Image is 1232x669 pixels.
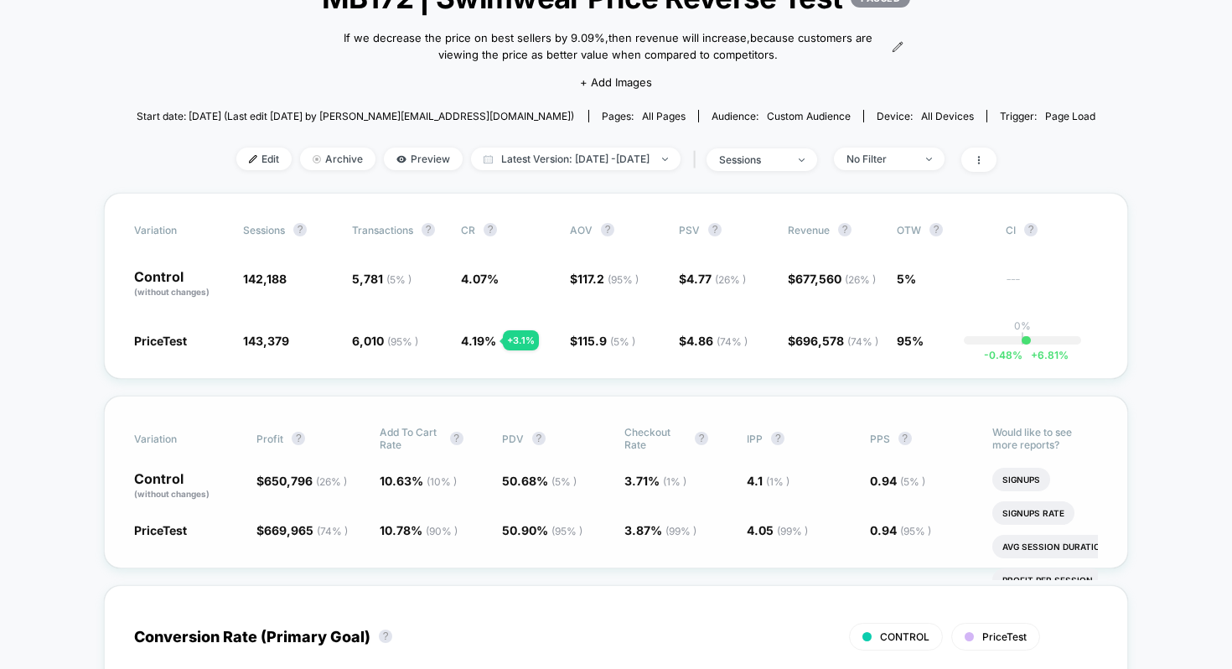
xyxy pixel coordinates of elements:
[352,224,413,236] span: Transactions
[788,224,830,236] span: Revenue
[1045,110,1095,122] span: Page Load
[484,155,493,163] img: calendar
[642,110,686,122] span: all pages
[264,523,348,537] span: 669,965
[777,525,808,537] span: ( 99 % )
[708,223,722,236] button: ?
[715,273,746,286] span: ( 26 % )
[570,272,639,286] span: $
[679,272,746,286] span: $
[570,224,593,236] span: AOV
[422,223,435,236] button: ?
[1014,319,1031,332] p: 0%
[532,432,546,445] button: ?
[897,223,989,236] span: OTW
[926,158,932,161] img: end
[256,474,347,488] span: $
[300,148,375,170] span: Archive
[1000,110,1095,122] div: Trigger:
[502,474,577,488] span: 50.68 %
[243,224,285,236] span: Sessions
[601,223,614,236] button: ?
[570,334,635,348] span: $
[929,223,943,236] button: ?
[799,158,805,162] img: end
[427,475,457,488] span: ( 10 % )
[380,523,458,537] span: 10.78 %
[316,475,347,488] span: ( 26 % )
[134,270,226,298] p: Control
[352,334,418,348] span: 6,010
[845,273,876,286] span: ( 26 % )
[992,535,1117,558] li: Avg Session Duration
[387,335,418,348] span: ( 95 % )
[137,110,574,122] span: Start date: [DATE] (Last edit [DATE] by [PERSON_NAME][EMAIL_ADDRESS][DOMAIN_NAME])
[134,287,210,297] span: (without changes)
[134,334,187,348] span: PriceTest
[897,272,916,286] span: 5%
[577,334,635,348] span: 115.9
[897,334,924,348] span: 95%
[503,330,539,350] div: + 3.1 %
[747,523,808,537] span: 4.05
[484,223,497,236] button: ?
[795,334,878,348] span: 696,578
[870,474,925,488] span: 0.94
[686,272,746,286] span: 4.77
[502,433,524,445] span: PDV
[992,568,1103,592] li: Profit Per Session
[679,334,748,348] span: $
[249,155,257,163] img: edit
[921,110,974,122] span: all devices
[984,349,1022,361] span: -0.48 %
[134,426,226,451] span: Variation
[624,474,686,488] span: 3.71 %
[788,272,876,286] span: $
[1006,223,1098,236] span: CI
[134,472,240,500] p: Control
[380,426,442,451] span: Add To Cart Rate
[243,334,289,348] span: 143,379
[292,432,305,445] button: ?
[134,223,226,236] span: Variation
[380,474,457,488] span: 10.63 %
[329,30,888,63] span: If we decrease the price on best sellers by 9.09%,then revenue will increase,because customers ar...
[767,110,851,122] span: Custom Audience
[992,468,1050,491] li: Signups
[870,523,931,537] span: 0.94
[317,525,348,537] span: ( 74 % )
[847,335,878,348] span: ( 74 % )
[838,223,852,236] button: ?
[1006,274,1098,298] span: ---
[766,475,789,488] span: ( 1 % )
[663,475,686,488] span: ( 1 % )
[679,224,700,236] span: PSV
[992,501,1074,525] li: Signups Rate
[379,630,392,643] button: ?
[1022,349,1069,361] span: 6.81 %
[580,75,652,89] span: + Add Images
[880,630,929,643] span: CONTROL
[900,475,925,488] span: ( 5 % )
[1024,223,1038,236] button: ?
[471,148,681,170] span: Latest Version: [DATE] - [DATE]
[695,432,708,445] button: ?
[461,272,499,286] span: 4.07 %
[577,272,639,286] span: 117.2
[665,525,696,537] span: ( 99 % )
[426,525,458,537] span: ( 90 % )
[624,426,686,451] span: Checkout Rate
[900,525,931,537] span: ( 95 % )
[610,335,635,348] span: ( 5 % )
[461,224,475,236] span: CR
[602,110,686,122] div: Pages:
[243,272,287,286] span: 142,188
[992,426,1098,451] p: Would like to see more reports?
[1031,349,1038,361] span: +
[686,334,748,348] span: 4.86
[384,148,463,170] span: Preview
[795,272,876,286] span: 677,560
[236,148,292,170] span: Edit
[386,273,412,286] span: ( 5 % )
[256,523,348,537] span: $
